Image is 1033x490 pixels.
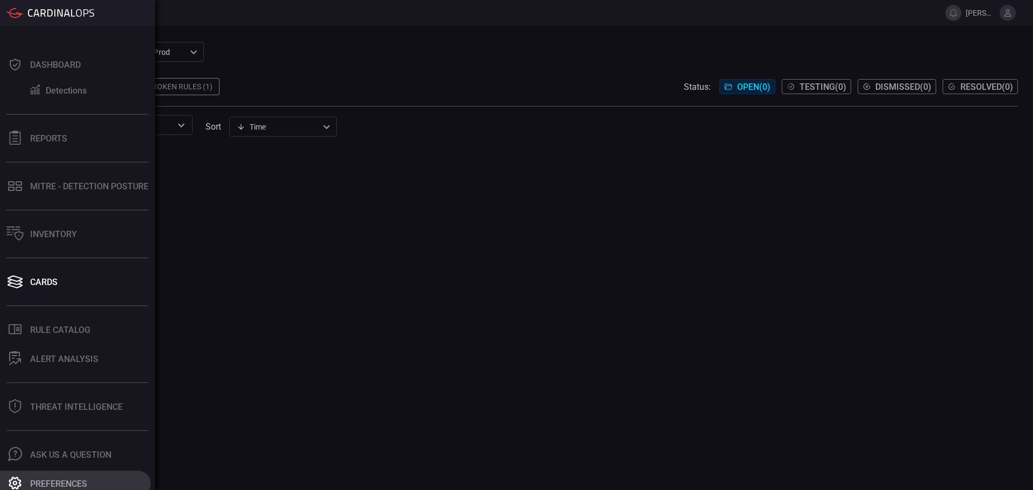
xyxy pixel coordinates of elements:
[30,133,67,144] div: Reports
[141,78,220,95] div: Broken Rules (1)
[719,79,775,94] button: Open(0)
[30,325,90,335] div: Rule Catalog
[943,79,1018,94] button: Resolved(0)
[206,122,221,132] label: sort
[966,9,995,17] span: [PERSON_NAME][EMAIL_ADDRESS][PERSON_NAME][DOMAIN_NAME]
[782,79,851,94] button: Testing(0)
[46,86,87,96] div: Detections
[30,277,58,287] div: Cards
[30,181,148,191] div: MITRE - Detection Posture
[174,118,189,133] button: Open
[30,354,98,364] div: ALERT ANALYSIS
[858,79,936,94] button: Dismissed(0)
[960,82,1013,92] span: Resolved ( 0 )
[875,82,931,92] span: Dismissed ( 0 )
[737,82,770,92] span: Open ( 0 )
[30,229,77,239] div: Inventory
[30,60,81,70] div: Dashboard
[237,122,320,132] div: Time
[799,82,846,92] span: Testing ( 0 )
[30,402,123,412] div: Threat Intelligence
[684,82,711,92] span: Status:
[30,479,87,489] div: Preferences
[30,450,111,460] div: Ask Us A Question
